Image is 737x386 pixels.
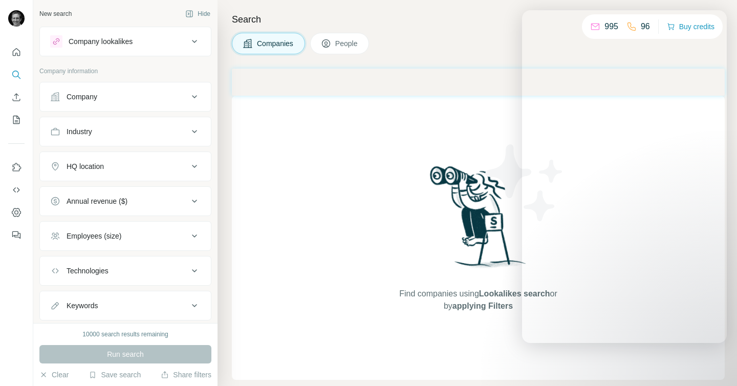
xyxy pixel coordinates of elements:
div: Technologies [67,266,109,276]
button: Feedback [8,226,25,244]
div: 10000 search results remaining [82,330,168,339]
span: Companies [257,38,294,49]
span: Lookalikes search [479,289,550,298]
button: Use Surfe API [8,181,25,199]
button: My lists [8,111,25,129]
div: Keywords [67,301,98,311]
button: Annual revenue ($) [40,189,211,213]
button: Hide [178,6,218,22]
button: Use Surfe on LinkedIn [8,158,25,177]
button: Save search [89,370,141,380]
div: HQ location [67,161,104,171]
div: New search [39,9,72,18]
button: Quick start [8,43,25,61]
h4: Search [232,12,725,27]
img: Surfe Illustration - Stars [479,137,571,229]
span: Find companies using or by [396,288,560,312]
button: Enrich CSV [8,88,25,106]
button: Industry [40,119,211,144]
button: Search [8,66,25,84]
iframe: Intercom live chat [522,10,727,343]
div: Industry [67,126,92,137]
span: applying Filters [452,302,513,310]
div: Employees (size) [67,231,121,241]
button: Keywords [40,293,211,318]
img: Surfe Illustration - Woman searching with binoculars [425,163,532,277]
iframe: To enrich screen reader interactions, please activate Accessibility in Grammarly extension settings [702,351,727,376]
button: Company lookalikes [40,29,211,54]
span: People [335,38,359,49]
iframe: Banner [232,69,725,96]
button: Share filters [161,370,211,380]
button: Dashboard [8,203,25,222]
div: Annual revenue ($) [67,196,127,206]
div: Company [67,92,97,102]
button: Employees (size) [40,224,211,248]
button: HQ location [40,154,211,179]
p: Company information [39,67,211,76]
button: Technologies [40,259,211,283]
button: Company [40,84,211,109]
img: Avatar [8,10,25,27]
div: Company lookalikes [69,36,133,47]
button: Clear [39,370,69,380]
